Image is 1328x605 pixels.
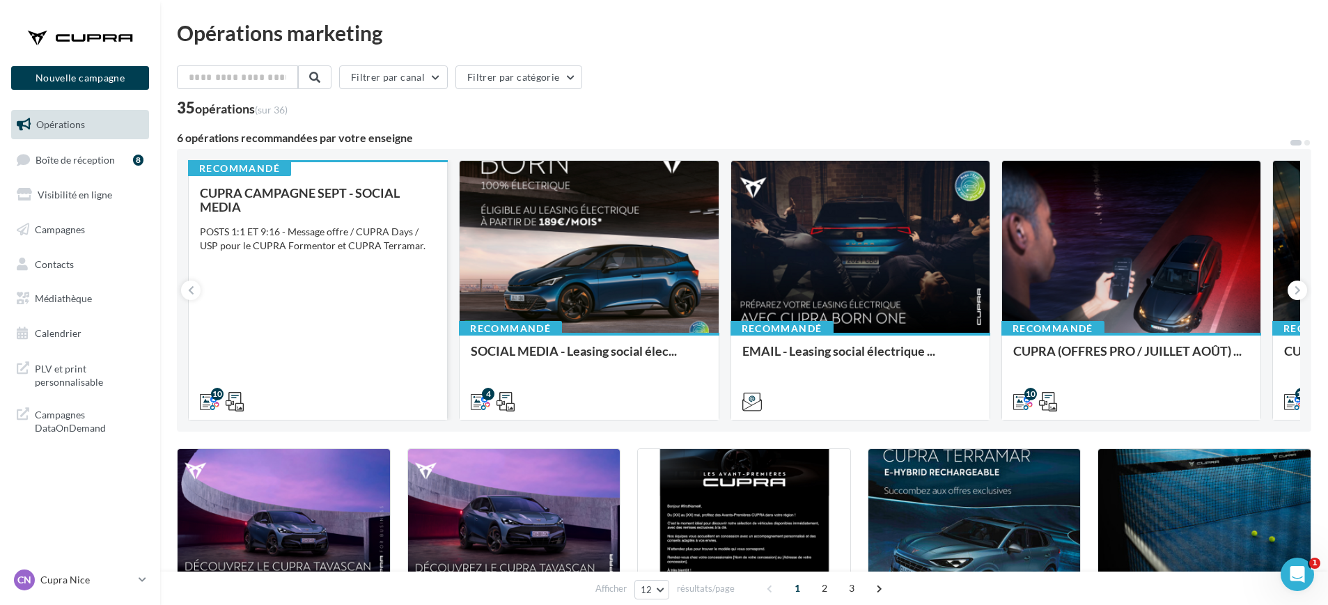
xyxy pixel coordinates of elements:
[742,343,935,359] span: EMAIL - Leasing social électrique ...
[459,321,562,336] div: Recommandé
[8,354,152,395] a: PLV et print personnalisable
[482,388,494,400] div: 4
[8,110,152,139] a: Opérations
[38,189,112,201] span: Visibilité en ligne
[8,400,152,441] a: Campagnes DataOnDemand
[35,292,92,304] span: Médiathèque
[1281,558,1314,591] iframe: Intercom live chat
[8,284,152,313] a: Médiathèque
[455,65,582,89] button: Filtrer par catégorie
[339,65,448,89] button: Filtrer par canal
[11,66,149,90] button: Nouvelle campagne
[634,580,670,599] button: 12
[177,22,1311,43] div: Opérations marketing
[36,153,115,165] span: Boîte de réception
[35,327,81,339] span: Calendrier
[36,118,85,130] span: Opérations
[8,319,152,348] a: Calendrier
[8,215,152,244] a: Campagnes
[8,145,152,175] a: Boîte de réception8
[200,185,400,214] span: CUPRA CAMPAGNE SEPT - SOCIAL MEDIA
[841,577,863,599] span: 3
[731,321,834,336] div: Recommandé
[677,582,735,595] span: résultats/page
[17,573,31,587] span: CN
[641,584,653,595] span: 12
[188,161,291,176] div: Recommandé
[200,225,436,253] div: POSTS 1:1 ET 9:16 - Message offre / CUPRA Days / USP pour le CUPRA Formentor et CUPRA Terramar.
[1295,388,1308,400] div: 11
[35,258,74,269] span: Contacts
[35,359,143,389] span: PLV et print personnalisable
[1001,321,1104,336] div: Recommandé
[8,180,152,210] a: Visibilité en ligne
[255,104,288,116] span: (sur 36)
[35,223,85,235] span: Campagnes
[8,250,152,279] a: Contacts
[177,132,1289,143] div: 6 opérations recommandées par votre enseigne
[471,343,677,359] span: SOCIAL MEDIA - Leasing social élec...
[786,577,808,599] span: 1
[35,405,143,435] span: Campagnes DataOnDemand
[177,100,288,116] div: 35
[1013,343,1242,359] span: CUPRA (OFFRES PRO / JUILLET AOÛT) ...
[1024,388,1037,400] div: 10
[133,155,143,166] div: 8
[40,573,133,587] p: Cupra Nice
[595,582,627,595] span: Afficher
[813,577,836,599] span: 2
[11,567,149,593] a: CN Cupra Nice
[1309,558,1320,569] span: 1
[195,102,288,115] div: opérations
[211,388,224,400] div: 10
